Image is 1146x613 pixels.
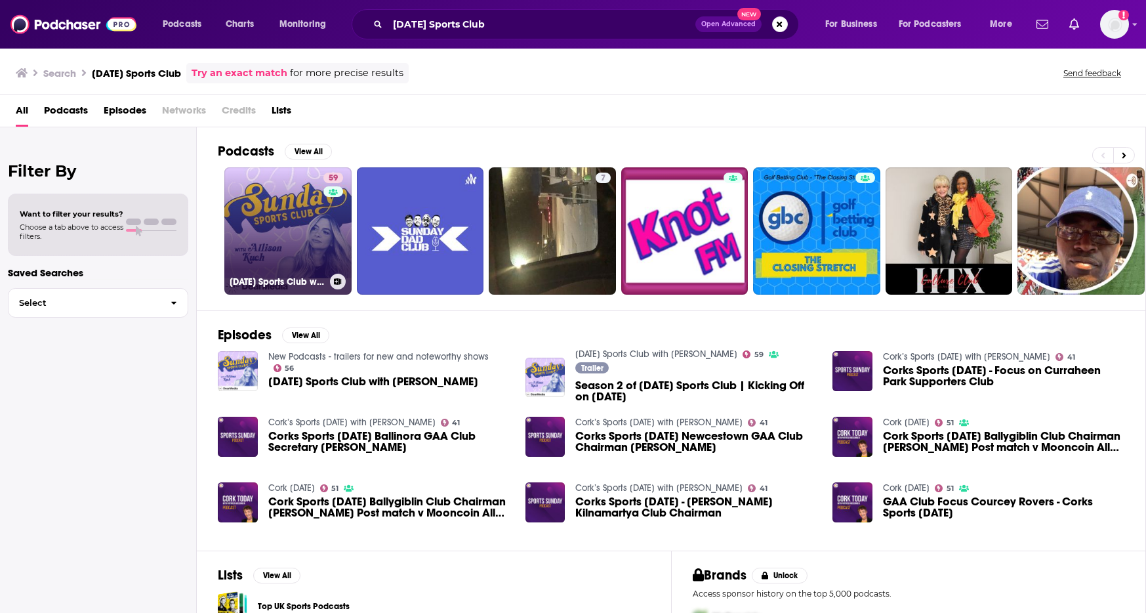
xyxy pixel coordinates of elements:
img: Season 2 of Sunday Sports Club | Kicking Off on August 25th [525,358,565,398]
span: Corks Sports [DATE] Ballinora GAA Club Secretary [PERSON_NAME] [268,431,510,453]
span: Networks [162,100,206,127]
h2: Lists [218,567,243,583]
span: For Podcasters [899,15,962,33]
h3: [DATE] Sports Club with [PERSON_NAME] [230,276,325,287]
input: Search podcasts, credits, & more... [388,14,695,35]
a: 51 [320,484,339,492]
span: Select [9,299,160,307]
img: Corks Sports Sunday 26/05 - Niall O’ Croinin Kilnamartya Club Chairman [525,482,565,522]
button: Show profile menu [1100,10,1129,39]
span: Corks Sports [DATE] - Focus on Curraheen Park Supporters Club [883,365,1124,387]
a: GAA Club Focus Courcey Rovers - Corks Sports Sunday [883,496,1124,518]
p: Saved Searches [8,266,188,279]
a: Corks Sports Sunday 09/07 Ballinora GAA Club Secretary Willie Lyons [268,431,510,453]
span: For Business [825,15,877,33]
h2: Episodes [218,327,272,343]
span: Trailer [581,364,604,372]
a: Lists [272,100,291,127]
span: Corks Sports [DATE] Newcestown GAA Club Chairman [PERSON_NAME] [575,431,817,453]
img: Corks Sports Sunday 09/07 Ballinora GAA Club Secretary Willie Lyons [218,417,258,457]
span: 41 [760,486,767,492]
span: 59 [329,172,338,185]
a: 7 [489,167,616,295]
a: New Podcasts - trailers for new and noteworthy shows [268,351,489,362]
a: Cork Sports Sunday 06/02 Ballygiblin Club Chairman Liam O'Doherty Post match v Mooncoin All Irela... [268,496,510,518]
button: open menu [981,14,1029,35]
a: Cork Today [883,482,930,494]
span: Season 2 of [DATE] Sports Club | Kicking Off on [DATE] [575,380,817,402]
span: 51 [947,420,954,426]
span: [DATE] Sports Club with [PERSON_NAME] [268,376,478,387]
a: Cork’s Sports Sunday with Rory Burke [268,417,436,428]
span: 41 [1067,354,1075,360]
span: Episodes [104,100,146,127]
h2: Brands [693,567,747,583]
button: open menu [890,14,981,35]
button: Send feedback [1059,68,1125,79]
a: 41 [748,484,767,492]
span: for more precise results [290,66,403,81]
a: Cork Today [268,482,315,494]
a: 51 [935,419,954,427]
a: Podcasts [44,100,88,127]
a: Sunday Sports Club with Allison Kuch [218,351,258,391]
a: PodcastsView All [218,143,332,159]
button: Open AdvancedNew [695,16,762,32]
span: Want to filter your results? [20,209,123,219]
span: Podcasts [163,15,201,33]
a: 7 [596,173,611,183]
span: Choose a tab above to access filters. [20,222,123,241]
button: View All [285,144,332,159]
a: Charts [217,14,262,35]
a: 56 [274,364,295,372]
button: Unlock [752,568,808,583]
span: Cork Sports [DATE] Ballygiblin Club Chairman [PERSON_NAME] Post match v Mooncoin All Ireland Club... [268,496,510,518]
button: View All [253,568,300,583]
span: Charts [226,15,254,33]
span: 7 [601,172,605,185]
h2: Podcasts [218,143,274,159]
span: 51 [947,486,954,492]
a: ListsView All [218,567,300,583]
img: Corks Sports Sunday - Focus on Curraheen Park Supporters Club [832,351,872,391]
a: Corks Sports Sunday - Focus on Curraheen Park Supporters Club [883,365,1124,387]
img: Podchaser - Follow, Share and Rate Podcasts [10,12,136,37]
img: Cork Sports Sunday 06/02 Ballygiblin Club Chairman Liam O'Doherty Post match v Mooncoin All Irela... [832,417,872,457]
img: User Profile [1100,10,1129,39]
a: All [16,100,28,127]
span: 41 [760,420,767,426]
h3: Search [43,67,76,79]
a: EpisodesView All [218,327,329,343]
a: 59 [323,173,343,183]
img: GAA Club Focus Courcey Rovers - Corks Sports Sunday [832,482,872,522]
a: Corks Sports Sunday 26/05 - Niall O’ Croinin Kilnamartya Club Chairman [575,496,817,518]
span: Corks Sports [DATE] - [PERSON_NAME] Kilnamartya Club Chairman [575,496,817,518]
img: Cork Sports Sunday 06/02 Ballygiblin Club Chairman Liam O'Doherty Post match v Mooncoin All Irela... [218,482,258,522]
span: New [737,8,761,20]
a: Sunday Sports Club with Allison Kuch [575,349,737,360]
button: open menu [270,14,343,35]
a: Cork’s Sports Sunday with Rory Burke [883,351,1050,362]
h2: Filter By [8,161,188,180]
span: 41 [452,420,460,426]
span: 56 [285,366,294,371]
a: Corks Sports Sunday 27/04 Newcestown GAA Club Chairman Sean Dineen [575,431,817,453]
a: Show notifications dropdown [1031,13,1054,35]
svg: Add a profile image [1118,10,1129,20]
img: Corks Sports Sunday 27/04 Newcestown GAA Club Chairman Sean Dineen [525,417,565,457]
button: open menu [816,14,893,35]
span: GAA Club Focus Courcey Rovers - Corks Sports [DATE] [883,496,1124,518]
div: Search podcasts, credits, & more... [364,9,811,39]
p: Access sponsor history on the top 5,000 podcasts. [693,589,1125,599]
a: Show notifications dropdown [1064,13,1084,35]
span: More [990,15,1012,33]
a: Cork Sports Sunday 06/02 Ballygiblin Club Chairman Liam O'Doherty Post match v Mooncoin All Irela... [883,431,1124,453]
a: 51 [935,484,954,492]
